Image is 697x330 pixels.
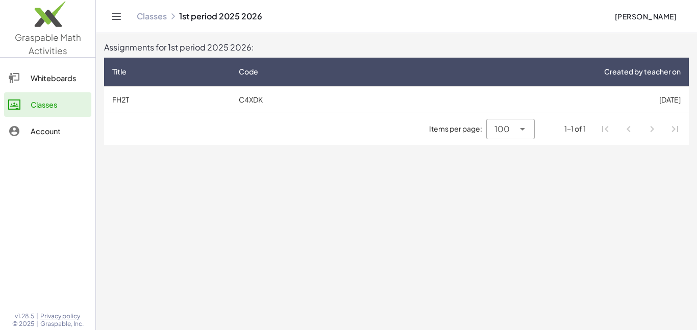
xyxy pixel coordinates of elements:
span: Graspable, Inc. [40,320,84,328]
span: | [36,312,38,320]
a: Classes [137,11,167,21]
span: Graspable Math Activities [15,32,81,56]
a: Classes [4,92,91,117]
div: Assignments for 1st period 2025 2026: [104,41,689,54]
a: Whiteboards [4,66,91,90]
td: C4XDK [231,86,372,113]
span: 100 [494,123,510,135]
td: [DATE] [372,86,689,113]
nav: Pagination Navigation [594,117,687,141]
div: 1-1 of 1 [564,123,586,134]
span: © 2025 [12,320,34,328]
span: v1.28.5 [15,312,34,320]
td: FH2T [104,86,231,113]
button: Toggle navigation [108,8,125,24]
div: Classes [31,98,87,111]
span: Items per page: [429,123,486,134]
a: Privacy policy [40,312,84,320]
div: Whiteboards [31,72,87,84]
div: Account [31,125,87,137]
span: Title [112,66,127,77]
button: [PERSON_NAME] [606,7,685,26]
a: Account [4,119,91,143]
span: Created by teacher on [604,66,681,77]
span: [PERSON_NAME] [614,12,677,21]
span: | [36,320,38,328]
span: Code [239,66,258,77]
